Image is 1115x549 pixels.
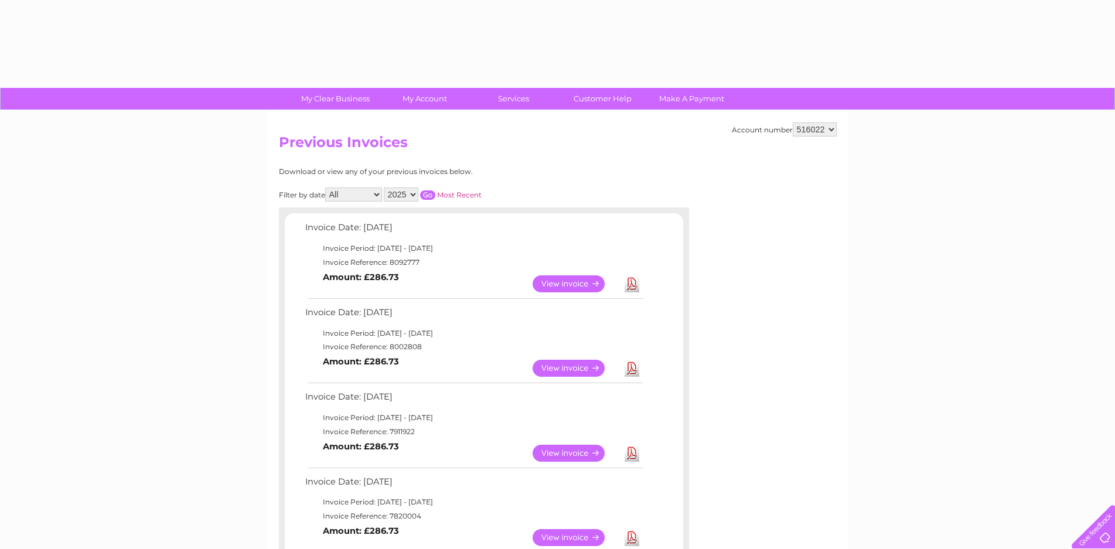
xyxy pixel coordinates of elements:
[465,88,562,110] a: Services
[279,168,587,176] div: Download or view any of your previous invoices below.
[302,340,645,354] td: Invoice Reference: 8002808
[302,425,645,439] td: Invoice Reference: 7911922
[323,356,399,367] b: Amount: £286.73
[302,495,645,509] td: Invoice Period: [DATE] - [DATE]
[554,88,651,110] a: Customer Help
[302,389,645,411] td: Invoice Date: [DATE]
[625,445,639,462] a: Download
[302,326,645,340] td: Invoice Period: [DATE] - [DATE]
[376,88,473,110] a: My Account
[323,441,399,452] b: Amount: £286.73
[323,526,399,536] b: Amount: £286.73
[437,190,482,199] a: Most Recent
[302,241,645,255] td: Invoice Period: [DATE] - [DATE]
[643,88,740,110] a: Make A Payment
[625,529,639,546] a: Download
[533,275,619,292] a: View
[533,360,619,377] a: View
[533,445,619,462] a: View
[287,88,384,110] a: My Clear Business
[533,529,619,546] a: View
[302,509,645,523] td: Invoice Reference: 7820004
[302,220,645,241] td: Invoice Date: [DATE]
[279,134,837,156] h2: Previous Invoices
[732,122,837,137] div: Account number
[302,255,645,270] td: Invoice Reference: 8092777
[302,411,645,425] td: Invoice Period: [DATE] - [DATE]
[625,275,639,292] a: Download
[323,272,399,282] b: Amount: £286.73
[625,360,639,377] a: Download
[302,474,645,496] td: Invoice Date: [DATE]
[279,187,587,202] div: Filter by date
[302,305,645,326] td: Invoice Date: [DATE]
